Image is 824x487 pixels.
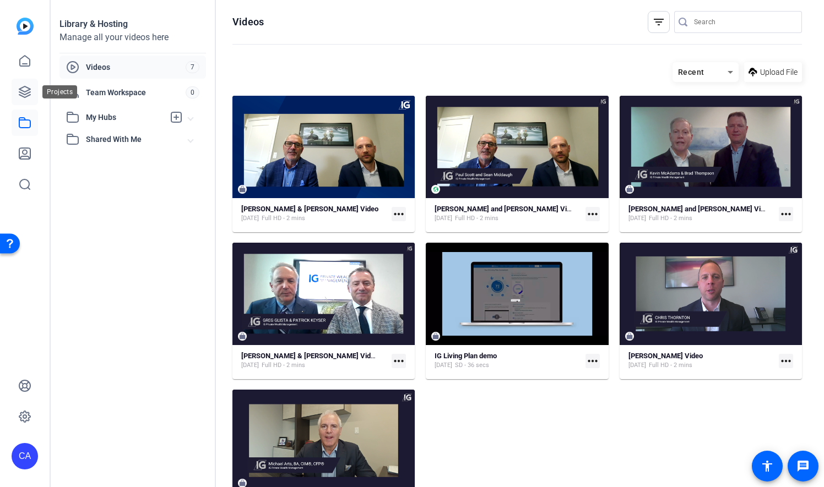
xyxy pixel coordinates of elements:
[86,112,164,123] span: My Hubs
[628,352,774,370] a: [PERSON_NAME] Video[DATE]Full HD - 2 mins
[186,61,199,73] span: 7
[652,15,665,29] mat-icon: filter_list
[59,128,206,150] mat-expansion-panel-header: Shared With Me
[86,62,186,73] span: Videos
[628,352,703,360] strong: [PERSON_NAME] Video
[678,68,704,76] span: Recent
[262,361,305,370] span: Full HD - 2 mins
[435,205,578,213] strong: [PERSON_NAME] and [PERSON_NAME] Video
[186,86,199,99] span: 0
[796,459,810,473] mat-icon: message
[586,207,600,221] mat-icon: more_horiz
[241,205,378,213] strong: [PERSON_NAME] & [PERSON_NAME] Video
[241,205,387,223] a: [PERSON_NAME] & [PERSON_NAME] Video[DATE]Full HD - 2 mins
[241,361,259,370] span: [DATE]
[86,134,188,145] span: Shared With Me
[392,354,406,368] mat-icon: more_horiz
[232,15,264,29] h1: Videos
[435,214,452,223] span: [DATE]
[42,85,77,99] div: Projects
[59,106,206,128] mat-expansion-panel-header: My Hubs
[241,352,391,360] strong: [PERSON_NAME] & [PERSON_NAME] Video_V2
[586,354,600,368] mat-icon: more_horiz
[779,354,793,368] mat-icon: more_horiz
[744,62,802,82] button: Upload File
[59,31,206,44] div: Manage all your videos here
[435,352,581,370] a: IG Living Plan demo[DATE]SD - 36 secs
[12,443,38,469] div: CA
[649,214,692,223] span: Full HD - 2 mins
[241,214,259,223] span: [DATE]
[435,352,497,360] strong: IG Living Plan demo
[241,352,387,370] a: [PERSON_NAME] & [PERSON_NAME] Video_V2[DATE]Full HD - 2 mins
[694,15,793,29] input: Search
[761,459,774,473] mat-icon: accessibility
[628,361,646,370] span: [DATE]
[262,214,305,223] span: Full HD - 2 mins
[649,361,692,370] span: Full HD - 2 mins
[59,18,206,31] div: Library & Hosting
[392,207,406,221] mat-icon: more_horiz
[435,205,581,223] a: [PERSON_NAME] and [PERSON_NAME] Video[DATE]Full HD - 2 mins
[17,18,34,35] img: blue-gradient.svg
[435,361,452,370] span: [DATE]
[779,207,793,221] mat-icon: more_horiz
[628,205,772,213] strong: [PERSON_NAME] and [PERSON_NAME] Video
[86,87,186,98] span: Team Workspace
[455,214,498,223] span: Full HD - 2 mins
[455,361,489,370] span: SD - 36 secs
[760,67,798,78] span: Upload File
[628,214,646,223] span: [DATE]
[628,205,774,223] a: [PERSON_NAME] and [PERSON_NAME] Video[DATE]Full HD - 2 mins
